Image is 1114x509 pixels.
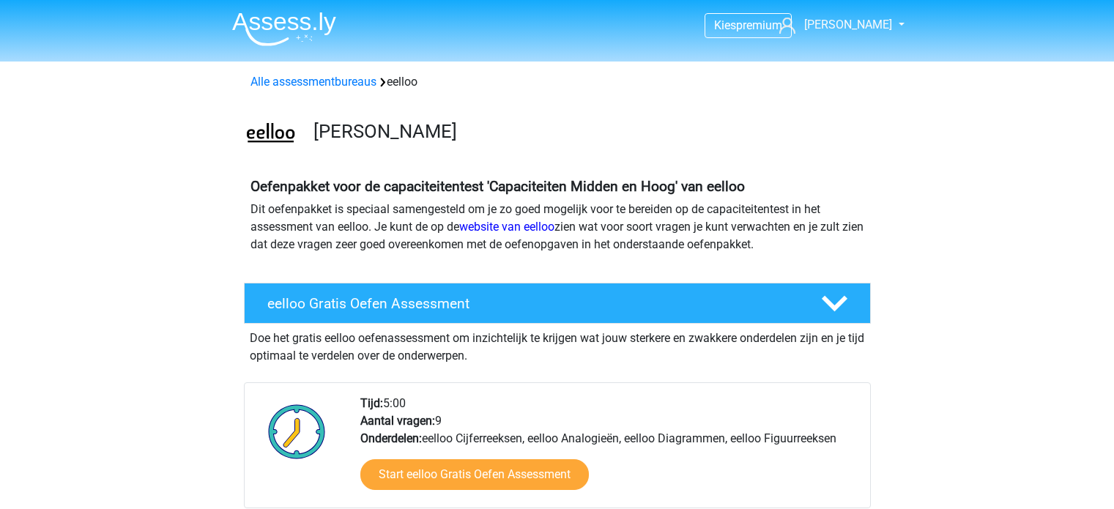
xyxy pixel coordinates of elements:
h3: [PERSON_NAME] [313,120,859,143]
b: Onderdelen: [360,431,422,445]
div: 5:00 9 eelloo Cijferreeksen, eelloo Analogieën, eelloo Diagrammen, eelloo Figuurreeksen [349,395,869,508]
a: Alle assessmentbureaus [250,75,376,89]
a: website van eelloo [459,220,554,234]
img: eelloo.png [245,108,297,160]
div: Doe het gratis eelloo oefenassessment om inzichtelijk te krijgen wat jouw sterkere en zwakkere on... [244,324,871,365]
h4: eelloo Gratis Oefen Assessment [267,295,798,312]
span: Kies [714,18,736,32]
a: Kiespremium [705,15,791,35]
a: [PERSON_NAME] [773,16,894,34]
span: [PERSON_NAME] [804,18,892,31]
b: Oefenpakket voor de capaciteitentest 'Capaciteiten Midden en Hoog' van eelloo [250,178,745,195]
img: Klok [260,395,334,468]
span: premium [736,18,782,32]
a: Start eelloo Gratis Oefen Assessment [360,459,589,490]
p: Dit oefenpakket is speciaal samengesteld om je zo goed mogelijk voor te bereiden op de capaciteit... [250,201,864,253]
b: Aantal vragen: [360,414,435,428]
b: Tijd: [360,396,383,410]
img: Assessly [232,12,336,46]
div: eelloo [245,73,870,91]
a: eelloo Gratis Oefen Assessment [238,283,877,324]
